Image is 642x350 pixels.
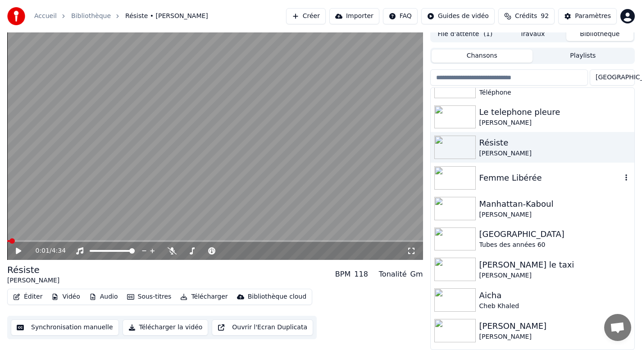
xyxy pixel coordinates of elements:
[177,291,231,303] button: Télécharger
[479,149,631,158] div: [PERSON_NAME]
[48,291,83,303] button: Vidéo
[86,291,122,303] button: Audio
[479,259,631,271] div: [PERSON_NAME] le taxi
[575,12,611,21] div: Paramètres
[479,118,631,127] div: [PERSON_NAME]
[7,7,25,25] img: youka
[479,332,631,341] div: [PERSON_NAME]
[354,269,368,280] div: 118
[9,291,46,303] button: Éditer
[34,12,57,21] a: Accueil
[515,12,537,21] span: Crédits
[383,8,418,24] button: FAQ
[558,8,617,24] button: Paramètres
[123,291,175,303] button: Sous-titres
[71,12,111,21] a: Bibliothèque
[36,246,57,255] div: /
[483,30,492,39] span: ( 1 )
[479,289,631,302] div: Aicha
[432,28,499,41] button: File d'attente
[479,136,631,149] div: Résiste
[533,50,633,63] button: Playlists
[34,12,208,21] nav: breadcrumb
[604,314,631,341] div: Ouvrir le chat
[479,320,631,332] div: [PERSON_NAME]
[479,210,631,219] div: [PERSON_NAME]
[479,228,631,241] div: [GEOGRAPHIC_DATA]
[479,302,631,311] div: Cheb Khaled
[335,269,351,280] div: BPM
[286,8,326,24] button: Créer
[479,106,631,118] div: Le telephone pleure
[479,241,631,250] div: Tubes des années 60
[479,271,631,280] div: [PERSON_NAME]
[410,269,423,280] div: Gm
[499,28,566,41] button: Travaux
[7,264,59,276] div: Résiste
[479,88,631,97] div: Téléphone
[248,292,306,301] div: Bibliothèque cloud
[7,276,59,285] div: [PERSON_NAME]
[421,8,495,24] button: Guides de vidéo
[329,8,379,24] button: Importer
[432,50,533,63] button: Chansons
[36,246,50,255] span: 0:01
[498,8,555,24] button: Crédits92
[123,319,209,336] button: Télécharger la vidéo
[541,12,549,21] span: 92
[11,319,119,336] button: Synchronisation manuelle
[52,246,66,255] span: 4:34
[479,172,622,184] div: Femme Libérée
[212,319,313,336] button: Ouvrir l'Ecran Duplicata
[379,269,407,280] div: Tonalité
[566,28,633,41] button: Bibliothèque
[125,12,208,21] span: Résiste • [PERSON_NAME]
[479,198,631,210] div: Manhattan-Kaboul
